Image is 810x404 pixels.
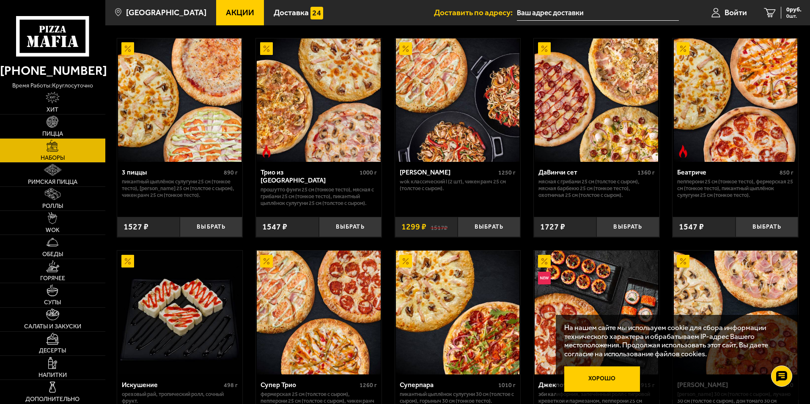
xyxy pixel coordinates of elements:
div: ДаВинчи сет [538,168,635,176]
img: Джекпот [535,251,658,374]
img: Супер Трио [257,251,380,374]
img: Акционный [399,42,412,55]
span: Обеды [42,251,63,257]
button: Выбрать [458,217,520,237]
img: Акционный [538,255,551,268]
span: Наборы [41,155,65,161]
img: ДаВинчи сет [535,38,658,162]
span: 1727 ₽ [540,223,565,231]
img: Акционный [121,255,134,268]
p: Мясная с грибами 25 см (толстое с сыром), Мясная Барбекю 25 см (тонкое тесто), Охотничья 25 см (т... [538,178,655,199]
button: Хорошо [564,366,640,392]
span: Войти [725,8,747,16]
img: 3 пиццы [118,38,242,162]
img: Акционный [399,255,412,268]
span: 498 г [224,382,238,389]
a: АкционныйДаВинчи сет [534,38,659,162]
s: 1517 ₽ [431,223,448,231]
div: Джекпот [538,381,639,389]
div: [PERSON_NAME] [400,168,497,176]
div: Беатриче [677,168,777,176]
span: 1547 ₽ [262,223,287,231]
span: Римская пицца [28,179,77,185]
span: 1010 г [498,382,516,389]
span: 1360 г [637,169,655,176]
img: Акционный [538,42,551,55]
img: Акционный [677,42,689,55]
a: АкционныйОстрое блюдоБеатриче [673,38,798,162]
span: Доставка [274,8,309,16]
input: Ваш адрес доставки [517,5,679,21]
a: АкционныйИскушение [117,251,243,374]
span: Дополнительно [25,396,80,402]
span: Пицца [42,131,63,137]
img: Акционный [260,42,273,55]
span: 1000 г [360,169,377,176]
p: На нашем сайте мы используем cookie для сбора информации технического характера и обрабатываем IP... [564,323,785,358]
span: Напитки [38,372,67,378]
div: Трио из [GEOGRAPHIC_DATA] [261,168,357,184]
div: Супер Трио [261,381,357,389]
img: Искушение [118,251,242,374]
span: Горячее [40,276,65,281]
a: АкционныйСуперпара [395,251,521,374]
p: Прошутто Фунги 25 см (тонкое тесто), Мясная с грибами 25 см (тонкое тесто), Пикантный цыплёнок су... [261,186,377,207]
span: WOK [46,227,60,233]
a: Акционный3 пиццы [117,38,243,162]
a: АкционныйНовинкаДжекпот [534,251,659,374]
a: АкционныйОстрое блюдоТрио из Рио [256,38,382,162]
a: АкционныйСупер Трио [256,251,382,374]
img: Беатриче [674,38,797,162]
button: Выбрать [596,217,659,237]
span: 0 руб. [786,7,802,13]
span: 0 шт. [786,14,802,19]
span: Десерты [39,348,66,354]
div: 3 пиццы [122,168,222,176]
img: Вилла Капри [396,38,519,162]
div: Суперпара [400,381,497,389]
span: 890 г [224,169,238,176]
img: Острое блюдо [260,145,273,158]
p: Пикантный цыплёнок сулугуни 25 см (тонкое тесто), [PERSON_NAME] 25 см (толстое с сыром), Чикен Ра... [122,178,238,199]
div: Искушение [122,381,222,389]
img: Акционный [121,42,134,55]
img: Острое блюдо [677,145,689,158]
span: 1299 ₽ [401,223,426,231]
a: АкционныйВилла Капри [395,38,521,162]
span: 1260 г [360,382,377,389]
span: Хит [47,107,58,113]
p: Пепперони 25 см (тонкое тесто), Фермерская 25 см (тонкое тесто), Пикантный цыплёнок сулугуни 25 с... [677,178,794,199]
span: Доставить по адресу: [434,8,517,16]
span: Супы [44,300,61,306]
img: Суперпара [396,251,519,374]
img: Хет Трик [674,251,797,374]
img: Трио из Рио [257,38,380,162]
img: Новинка [538,272,551,284]
span: 850 г [780,169,794,176]
span: Салаты и закуски [24,324,81,330]
span: Акции [226,8,254,16]
button: Выбрать [319,217,382,237]
button: Выбрать [736,217,798,237]
img: Акционный [677,255,689,268]
button: Выбрать [180,217,242,237]
img: 15daf4d41897b9f0e9f617042186c801.svg [310,7,323,19]
a: АкционныйХет Трик [673,251,798,374]
span: [GEOGRAPHIC_DATA] [126,8,206,16]
span: 1527 ₽ [124,223,148,231]
img: Акционный [260,255,273,268]
span: 1547 ₽ [679,223,704,231]
span: 1250 г [498,169,516,176]
p: Wok классический L (2 шт), Чикен Ранч 25 см (толстое с сыром). [400,178,516,192]
span: Роллы [42,203,63,209]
